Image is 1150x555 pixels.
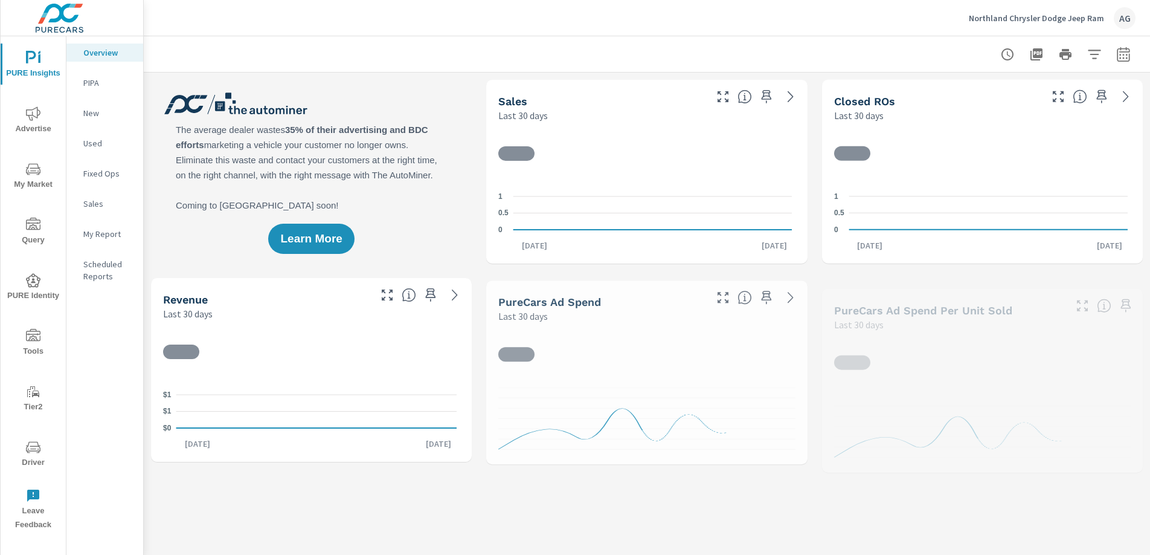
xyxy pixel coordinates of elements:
span: Tier2 [4,385,62,414]
div: PIPA [66,74,143,92]
span: Save this to your personalized report [1092,87,1111,106]
span: Advertise [4,106,62,136]
h5: Sales [498,95,527,108]
span: Total cost of media for all PureCars channels for the selected dealership group over the selected... [737,290,752,305]
span: Tools [4,329,62,359]
span: Save this to your personalized report [1116,296,1136,316]
text: $1 [163,407,172,416]
text: 0.5 [498,209,509,217]
p: Overview [83,47,133,59]
span: Save this to your personalized report [421,285,440,305]
text: 1 [834,192,838,201]
p: [DATE] [753,239,795,252]
button: Make Fullscreen [377,285,397,305]
span: Leave Feedback [4,488,62,532]
button: Print Report [1053,42,1078,67]
span: Number of vehicles sold by the dealership over the selected date range. [Source: This data is sou... [737,89,752,104]
span: Learn More [280,233,342,244]
button: "Export Report to PDF" [1024,42,1049,67]
p: Sales [83,198,133,210]
h5: Closed ROs [834,95,895,108]
text: $1 [163,391,172,399]
text: 0.5 [834,209,844,217]
p: Used [83,137,133,149]
text: 1 [498,192,503,201]
p: New [83,107,133,119]
p: My Report [83,228,133,240]
div: nav menu [1,36,66,537]
p: [DATE] [513,239,556,252]
div: New [66,104,143,122]
p: [DATE] [417,438,460,450]
a: See more details in report [1116,87,1136,106]
span: Average cost of advertising per each vehicle sold at the dealer over the selected date range. The... [1097,299,1111,313]
button: Apply Filters [1082,42,1107,67]
button: Select Date Range [1111,42,1136,67]
div: AG [1114,7,1136,29]
p: Last 30 days [498,108,548,123]
h5: PureCars Ad Spend [498,296,601,308]
span: Save this to your personalized report [757,288,776,307]
p: [DATE] [849,239,891,252]
p: [DATE] [176,438,219,450]
p: Northland Chrysler Dodge Jeep Ram [969,13,1104,24]
text: $0 [163,424,172,432]
div: Scheduled Reports [66,255,143,285]
a: See more details in report [781,288,800,307]
h5: PureCars Ad Spend Per Unit Sold [834,304,1012,317]
button: Make Fullscreen [713,288,733,307]
button: Make Fullscreen [1073,296,1092,316]
text: 0 [498,226,503,234]
p: Fixed Ops [83,167,133,180]
span: Query [4,218,62,247]
button: Learn More [268,224,354,254]
span: Driver [4,440,62,470]
p: Last 30 days [498,309,548,323]
p: PIPA [83,77,133,89]
span: Number of Repair Orders Closed by the selected dealership group over the selected time range. [So... [1073,89,1087,104]
p: Last 30 days [834,317,884,332]
div: Used [66,134,143,152]
span: My Market [4,162,62,192]
a: See more details in report [445,285,464,305]
text: 0 [834,226,838,234]
p: Last 30 days [834,108,884,123]
a: See more details in report [781,87,800,106]
div: Fixed Ops [66,164,143,183]
p: Scheduled Reports [83,258,133,282]
button: Make Fullscreen [1049,87,1068,106]
p: [DATE] [1088,239,1131,252]
button: Make Fullscreen [713,87,733,106]
p: Last 30 days [163,307,213,321]
span: PURE Insights [4,51,62,80]
div: Overview [66,44,143,62]
h5: Revenue [163,293,208,306]
span: PURE Identity [4,273,62,303]
div: My Report [66,225,143,243]
span: Total sales revenue over the selected date range. [Source: This data is sourced from the dealer’s... [402,288,416,302]
span: Save this to your personalized report [757,87,776,106]
div: Sales [66,195,143,213]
